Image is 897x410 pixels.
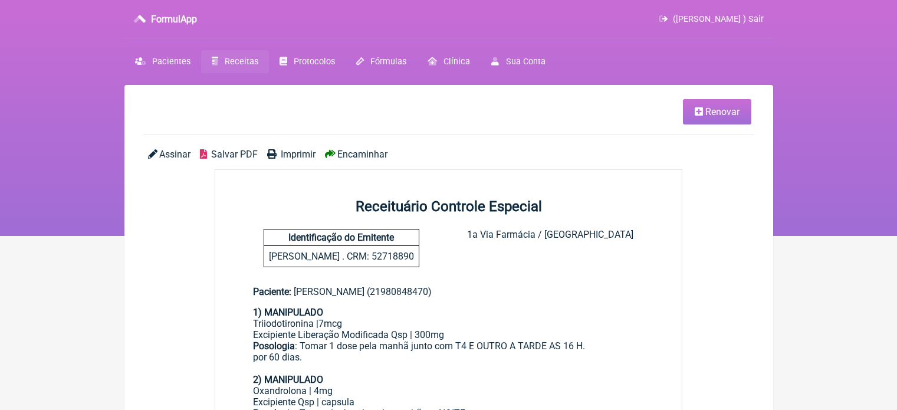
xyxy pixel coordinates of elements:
span: Assinar [159,149,190,160]
a: Receitas [201,50,269,73]
strong: 2) MANIPULADO [253,374,323,385]
a: ([PERSON_NAME] ) Sair [659,14,763,24]
span: ([PERSON_NAME] ) Sair [673,14,764,24]
a: Pacientes [124,50,201,73]
div: : Tomar 1 dose pela manhã junto com T4 E OUTRO A TARDE AS 16 H. por 60 dias. [253,340,645,374]
p: [PERSON_NAME] . CRM: 52718890 [264,246,419,267]
h2: Receituário Controle Especial [215,198,682,215]
h3: FormulApp [151,14,197,25]
div: 1a Via Farmácia / [GEOGRAPHIC_DATA] [467,229,633,267]
a: Protocolos [269,50,346,73]
a: Assinar [148,149,190,160]
a: Imprimir [267,149,316,160]
span: Fórmulas [370,57,406,67]
a: Encaminhar [325,149,387,160]
div: Excipiente Qsp | capsula [253,396,645,408]
span: Imprimir [281,149,316,160]
span: Renovar [705,106,740,117]
a: Clínica [417,50,481,73]
span: Pacientes [152,57,190,67]
a: Fórmulas [346,50,417,73]
span: Salvar PDF [211,149,258,160]
h4: Identificação do Emitente [264,229,419,246]
div: Oxandrolona | 4mg [253,385,645,396]
span: Encaminhar [337,149,387,160]
span: Receitas [225,57,258,67]
div: [PERSON_NAME] (21980848470) [253,286,645,297]
a: Sua Conta [481,50,556,73]
strong: 1) MANIPULADO [253,307,323,318]
div: Triiodotironina |7mcg [253,318,645,329]
span: Sua Conta [506,57,546,67]
span: Paciente: [253,286,291,297]
span: Clínica [443,57,470,67]
div: Excipiente Liberação Modificada Qsp | 300mg [253,329,645,340]
span: Protocolos [294,57,335,67]
a: Renovar [683,99,751,124]
a: Salvar PDF [200,149,258,160]
strong: Posologia [253,340,295,352]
